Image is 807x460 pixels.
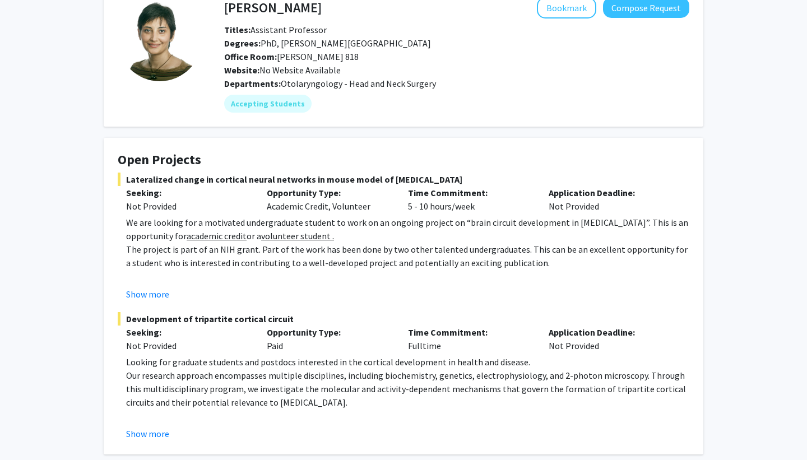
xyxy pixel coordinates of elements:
p: Opportunity Type: [267,186,391,199]
b: Titles: [224,24,251,35]
b: Departments: [224,78,281,89]
div: Fulltime [400,326,540,352]
p: Time Commitment: [408,186,532,199]
p: Seeking: [126,186,250,199]
div: 5 - 10 hours/week [400,186,540,213]
p: Time Commitment: [408,326,532,339]
span: No Website Available [224,64,341,76]
div: Academic Credit, Volunteer [258,186,399,213]
p: Application Deadline: [549,186,672,199]
p: Our research approach encompasses multiple disciplines, including biochemistry, genetics, electro... [126,369,689,409]
h4: Open Projects [118,152,689,168]
p: Seeking: [126,326,250,339]
p: Looking for graduate students and postdocs interested in the cortical development in health and d... [126,355,689,369]
span: Lateralized change in cortical neural networks in mouse model of [MEDICAL_DATA] [118,173,689,186]
span: Assistant Professor [224,24,327,35]
div: Not Provided [540,326,681,352]
b: Degrees: [224,38,261,49]
div: Not Provided [126,199,250,213]
span: Otolaryngology - Head and Neck Surgery [281,78,436,89]
span: PhD, [PERSON_NAME][GEOGRAPHIC_DATA] [224,38,431,49]
mat-chip: Accepting Students [224,95,312,113]
span: Development of tripartite cortical circuit [118,312,689,326]
div: Paid [258,326,399,352]
u: academic credit [187,230,247,241]
b: Website: [224,64,259,76]
p: Application Deadline: [549,326,672,339]
p: We are looking for a motivated undergraduate student to work on an ongoing project on “brain circ... [126,216,689,243]
u: volunteer student . [261,230,334,241]
p: Opportunity Type: [267,326,391,339]
iframe: Chat [8,410,48,452]
p: The project is part of an NIH grant. Part of the work has been done by two other talented undergr... [126,243,689,270]
div: Not Provided [540,186,681,213]
span: [PERSON_NAME] 818 [224,51,359,62]
button: Show more [126,287,169,301]
button: Show more [126,427,169,440]
b: Office Room: [224,51,277,62]
div: Not Provided [126,339,250,352]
